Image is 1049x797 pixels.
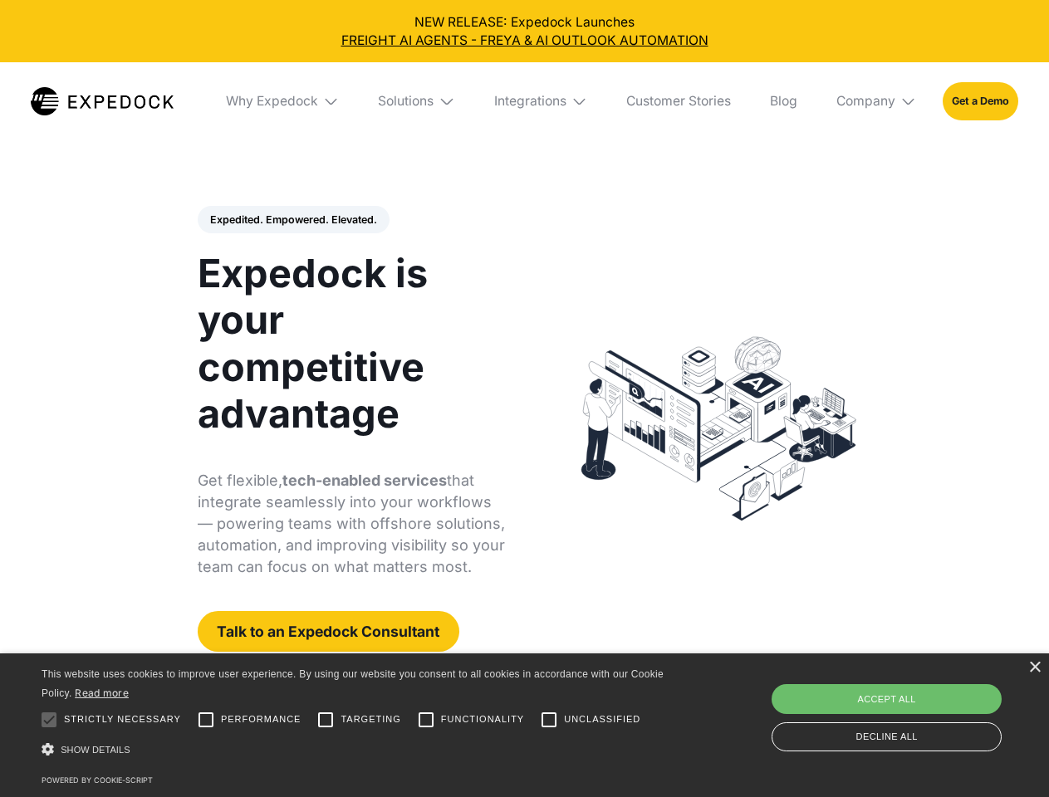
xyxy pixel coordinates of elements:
a: Get a Demo [943,82,1018,120]
span: Strictly necessary [64,712,181,726]
span: Functionality [441,712,524,726]
strong: tech-enabled services [282,472,447,489]
div: Why Expedock [213,62,352,140]
a: FREIGHT AI AGENTS - FREYA & AI OUTLOOK AUTOMATION [13,32,1037,50]
div: Why Expedock [226,93,318,110]
div: Solutions [378,93,434,110]
div: Show details [42,739,669,761]
span: Performance [221,712,301,726]
div: Company [823,62,929,140]
span: Targeting [341,712,400,726]
div: NEW RELEASE: Expedock Launches [13,13,1037,50]
div: Integrations [494,93,566,110]
a: Read more [75,687,129,699]
iframe: Chat Widget [772,618,1049,797]
p: Get flexible, that integrate seamlessly into your workflows — powering teams with offshore soluti... [198,470,506,578]
a: Blog [757,62,810,140]
h1: Expedock is your competitive advantage [198,250,506,437]
a: Powered by cookie-script [42,775,153,785]
div: Company [836,93,895,110]
span: Show details [61,745,130,755]
div: Integrations [481,62,600,140]
span: Unclassified [564,712,640,726]
a: Talk to an Expedock Consultant [198,611,459,652]
a: Customer Stories [613,62,743,140]
div: Solutions [365,62,468,140]
span: This website uses cookies to improve user experience. By using our website you consent to all coo... [42,668,664,699]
